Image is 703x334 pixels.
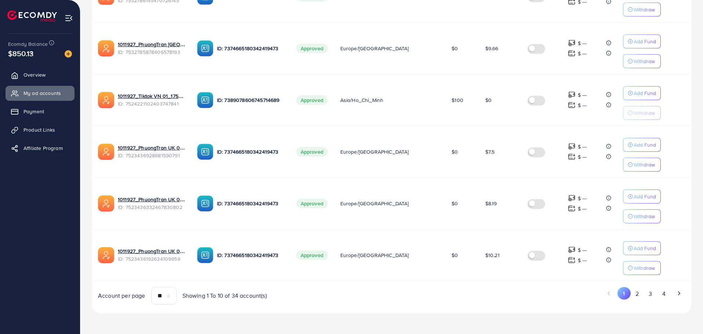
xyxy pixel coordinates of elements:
img: top-up amount [568,49,576,57]
a: My ad accounts [6,86,75,100]
button: Add Fund [623,34,661,48]
img: ic-ba-acc.ded83a64.svg [197,247,213,263]
span: Europe/[GEOGRAPHIC_DATA] [340,200,409,207]
img: top-up amount [568,246,576,254]
img: image [65,50,72,58]
button: Go to page 1 [617,287,630,300]
span: Asia/Ho_Chi_Minh [340,96,384,104]
img: ic-ads-acc.e4c84228.svg [98,92,114,108]
span: My ad accounts [23,89,61,97]
span: $9.66 [485,45,499,52]
img: top-up amount [568,153,576,161]
span: $10.21 [485,252,500,259]
p: ID: 7374665180342419473 [217,251,285,260]
p: Add Fund [634,244,656,253]
span: Approved [296,147,328,157]
p: Withdraw [634,5,655,14]
a: Affiliate Program [6,141,75,155]
span: Europe/[GEOGRAPHIC_DATA] [340,148,409,155]
img: top-up amount [568,256,576,264]
button: Withdraw [623,3,661,16]
img: ic-ba-acc.ded83a64.svg [197,144,213,160]
p: $ --- [578,39,587,48]
img: ic-ads-acc.e4c84228.svg [98,144,114,160]
p: $ --- [578,91,587,99]
p: Add Fund [634,89,656,98]
img: top-up amount [568,194,576,202]
img: ic-ba-acc.ded83a64.svg [197,92,213,108]
span: $7.5 [485,148,495,155]
span: Approved [296,199,328,208]
p: $ --- [578,142,587,151]
a: Overview [6,67,75,82]
span: $0 [452,148,458,155]
p: Withdraw [634,160,655,169]
span: Europe/[GEOGRAPHIC_DATA] [340,252,409,259]
span: $0 [452,45,458,52]
p: $ --- [578,246,587,254]
img: ic-ads-acc.e4c84228.svg [98,195,114,212]
p: $ --- [578,204,587,213]
img: ic-ba-acc.ded83a64.svg [197,40,213,56]
img: top-up amount [568,39,576,47]
a: 1011927_PhuongTran UK 05_1751686636031 [118,247,185,255]
img: top-up amount [568,143,576,150]
span: Account per page [98,291,145,300]
button: Go to page 2 [631,287,644,301]
span: ID: 7523436928681590791 [118,152,185,159]
iframe: Chat [672,301,697,329]
span: Approved [296,44,328,53]
span: Showing 1 To 10 of 34 account(s) [182,291,267,300]
span: Approved [296,95,328,105]
span: $100 [452,96,463,104]
button: Go to page 4 [657,287,670,301]
span: Europe/[GEOGRAPHIC_DATA] [340,45,409,52]
button: Withdraw [623,54,661,68]
span: ID: 7523436332467830802 [118,203,185,211]
ul: Pagination [398,287,685,301]
button: Withdraw [623,106,661,120]
img: ic-ads-acc.e4c84228.svg [98,40,114,56]
span: $850.13 [8,48,33,59]
button: Add Fund [623,241,661,255]
button: Withdraw [623,261,661,275]
p: $ --- [578,49,587,58]
img: ic-ads-acc.e4c84228.svg [98,247,114,263]
img: menu [65,14,73,22]
span: Product Links [23,126,55,133]
span: Approved [296,250,328,260]
p: $ --- [578,256,587,265]
div: <span class='underline'>1011927_PhuongTran UK 05_1751686636031</span></br>7523436192634109959 [118,247,185,263]
p: ID: 7374665180342419473 [217,44,285,53]
span: $0 [485,96,492,104]
div: <span class='underline'>1011927_PhuongTran UK 06_1751686684359</span></br>7523436332467830802 [118,196,185,211]
p: Withdraw [634,57,655,66]
p: ID: 7374665180342419473 [217,199,285,208]
button: Withdraw [623,158,661,172]
span: ID: 7524221102403747841 [118,100,185,107]
span: ID: 7523436192634109959 [118,255,185,263]
button: Go to page 3 [644,287,657,301]
img: logo [7,10,57,22]
p: ID: 7374665180342419473 [217,147,285,156]
span: $0 [452,252,458,259]
p: Withdraw [634,264,655,272]
img: top-up amount [568,91,576,99]
img: ic-ba-acc.ded83a64.svg [197,195,213,212]
p: Withdraw [634,109,655,117]
button: Add Fund [623,86,661,100]
div: <span class='underline'>1011927_PhuongTran UK 08_1753863400059</span></br>7532785878406578193 [118,41,185,56]
button: Withdraw [623,209,661,223]
p: ID: 7389078606745714689 [217,96,285,104]
p: $ --- [578,194,587,203]
button: Go to next page [673,287,685,300]
a: Product Links [6,122,75,137]
p: $ --- [578,101,587,110]
div: <span class='underline'>1011927_Tiktok VN 01_1751869264216</span></br>7524221102403747841 [118,92,185,107]
span: Ecomdy Balance [8,40,48,48]
span: ID: 7532785878406578193 [118,48,185,56]
img: top-up amount [568,101,576,109]
p: Withdraw [634,212,655,221]
p: Add Fund [634,37,656,46]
